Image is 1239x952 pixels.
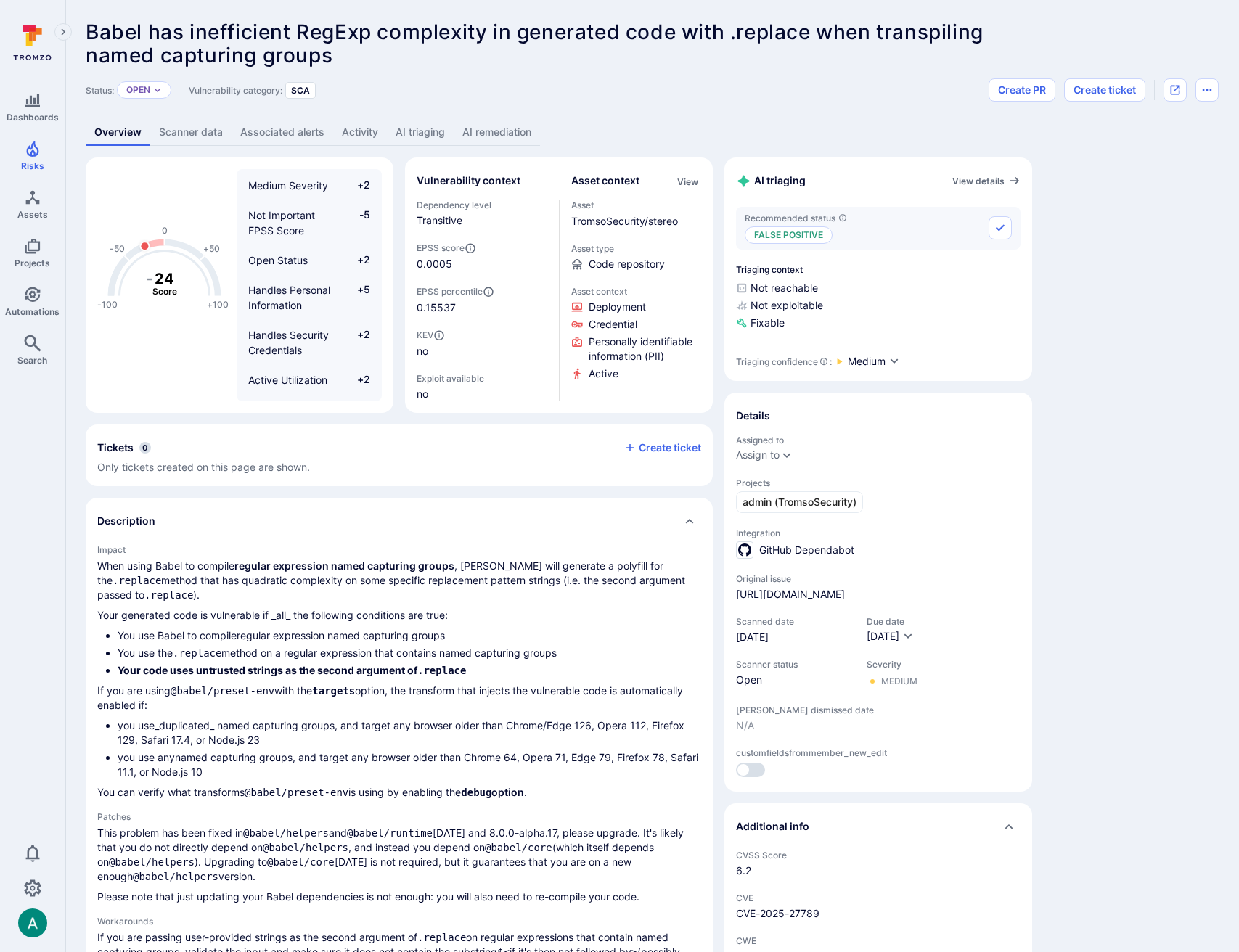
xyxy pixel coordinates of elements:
[86,424,713,486] div: Collapse
[736,264,1021,275] span: Triaging context
[589,335,702,364] span: Click to view evidence
[867,659,917,670] span: Severity
[736,173,806,189] h2: AI triaging
[21,160,44,171] span: Risks
[417,329,547,341] span: KEV
[417,932,466,943] code: .replace
[571,286,702,297] span: Asset context
[848,354,900,369] button: Medium
[736,409,770,423] h2: Details
[736,863,1021,878] span: 6.2
[881,676,917,687] div: Medium
[571,243,702,254] span: Asset type
[1164,78,1187,102] div: Open original issue
[736,435,1021,446] span: Assigned to
[736,747,1021,758] span: customfieldsfrommember_new_edit
[173,647,221,659] code: .replace
[343,253,370,268] span: +2
[867,616,914,627] span: Due date
[1195,78,1219,102] button: Options menu
[17,209,48,220] span: Assets
[110,243,125,254] text: -50
[745,213,847,223] span: Recommended status
[589,257,665,271] span: Code repository
[736,892,1021,903] span: CVE
[109,856,195,868] code: @babel/helpers
[454,119,540,146] a: AI remediation
[203,243,220,254] text: +50
[248,374,327,386] span: Active Utilization
[417,213,547,228] span: Transitive
[347,827,433,839] code: @babel/runtime
[867,616,914,644] div: Due date field
[162,225,168,236] text: 0
[736,449,780,461] button: Assign to
[736,281,1021,295] span: Not reachable
[18,908,47,937] img: ACg8ocLSa5mPYBaXNx3eFu_EmspyJX0laNWN7cXOFirfQ7srZveEpg=s96-c
[333,119,387,146] a: Activity
[86,424,713,486] section: tickets card
[819,357,828,366] svg: AI Triaging Agent self-evaluates the confidence behind recommended status based on the depth and ...
[5,306,60,317] span: Automations
[97,514,155,528] h2: Description
[417,200,547,210] span: Dependency level
[461,786,524,798] a: debugoption
[571,200,702,210] span: Asset
[248,329,329,356] span: Handles Security Credentials
[97,916,701,927] h3: Workarounds
[155,269,174,287] tspan: 24
[848,354,886,369] span: Medium
[736,659,852,670] span: Scanner status
[248,254,308,266] span: Open Status
[838,213,847,222] svg: AI triaging agent's recommendation for vulnerability status
[267,856,335,868] code: @babel/core
[867,630,914,644] button: [DATE]
[144,589,193,601] code: .replace
[343,372,370,387] span: +2
[736,528,1021,538] span: Integration
[736,616,852,627] span: Scanned date
[97,890,701,904] p: Please note that just updating your Babel dependencies is not enough: you will also need to re-co...
[736,587,845,602] a: [URL][DOMAIN_NAME]
[589,366,618,381] span: Click to view evidence
[571,215,678,227] a: TromsoSecurity/stereo
[674,173,701,189] div: Click to view all asset context details
[312,685,355,697] code: targets
[989,216,1012,239] button: Accept recommended status
[417,665,466,676] code: .replace
[237,629,445,641] a: regular expression named capturing groups
[97,544,701,555] h3: Impact
[86,119,1219,146] div: Vulnerability tabs
[126,84,150,96] button: Open
[153,86,162,94] button: Expand dropdown
[485,842,552,853] code: @babel/core
[285,82,316,99] div: SCA
[589,317,637,332] span: Click to view evidence
[417,286,547,297] span: EPSS percentile
[343,327,370,358] span: +2
[736,477,1021,488] span: Projects
[736,573,1021,584] span: Original issue
[97,785,701,800] p: You can verify what transforms is using by enabling the .
[343,178,370,193] span: +2
[736,705,1021,715] span: [PERSON_NAME] dismissed date
[155,719,335,731] a: _duplicated_ named capturing groups
[724,393,1032,792] section: details card
[86,85,114,96] span: Status:
[417,387,547,401] span: no
[189,85,282,96] span: Vulnerability category:
[736,630,852,644] span: [DATE]
[97,811,701,822] h3: Patches
[745,226,833,244] p: False positive
[97,559,701,602] p: When using Babel to compile , [PERSON_NAME] will generate a polyfill for the method that has quad...
[113,575,161,586] code: .replace
[736,491,863,513] a: admin (TromsoSecurity)
[1064,78,1145,102] button: Create ticket
[867,630,899,642] span: [DATE]
[7,112,59,123] span: Dashboards
[736,316,1021,330] span: Fixable
[118,718,701,747] li: you use , and target any browser older than Chrome/Edge 126, Opera 112, Firefox 129, Safari 17.4,...
[781,449,793,461] button: Expand dropdown
[58,26,68,38] i: Expand navigation menu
